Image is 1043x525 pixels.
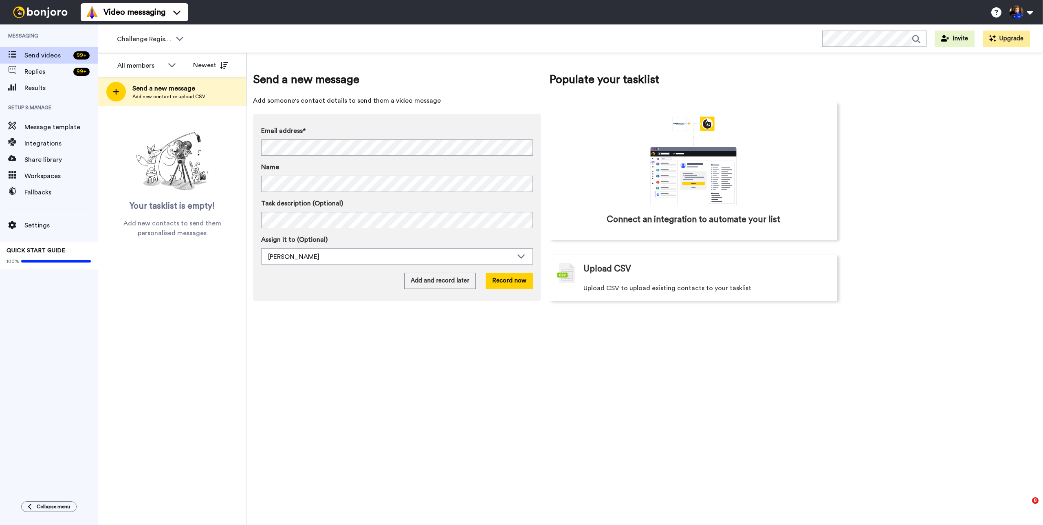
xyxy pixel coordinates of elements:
span: Results [24,83,98,93]
div: 99 + [73,51,90,60]
img: csv-grey.png [557,263,575,283]
span: Share library [24,155,98,165]
span: Replies [24,67,70,77]
span: 8 [1032,497,1039,504]
button: Invite [935,31,975,47]
span: Workspaces [24,171,98,181]
button: Newest [187,57,234,73]
span: Send videos [24,51,70,60]
img: ready-set-action.png [132,129,213,194]
label: Email address* [261,126,533,136]
span: Your tasklist is empty! [130,200,215,212]
button: Collapse menu [21,501,77,512]
span: QUICK START GUIDE [7,248,65,254]
span: Integrations [24,139,98,148]
span: Settings [24,221,98,230]
iframe: Intercom live chat [1015,497,1035,517]
img: vm-color.svg [86,6,99,19]
div: [PERSON_NAME] [268,252,513,262]
button: Add and record later [404,273,476,289]
span: Add someone's contact details to send them a video message [253,96,541,106]
div: 99 + [73,68,90,76]
div: All members [117,61,164,71]
div: animation [632,117,755,205]
span: Connect an integration to automate your list [607,214,780,226]
button: Record now [486,273,533,289]
span: Name [261,162,279,172]
span: Send a new message [253,71,541,88]
span: Collapse menu [37,503,70,510]
span: Fallbacks [24,187,98,197]
span: Send a new message [132,84,205,93]
span: Video messaging [103,7,165,18]
span: 100% [7,258,19,265]
span: Populate your tasklist [549,71,837,88]
span: Challenge Registrants [117,34,172,44]
label: Assign it to (Optional) [261,235,533,245]
span: Upload CSV [583,263,631,275]
span: Add new contact or upload CSV [132,93,205,100]
span: Upload CSV to upload existing contacts to your tasklist [583,283,751,293]
span: Add new contacts to send them personalised messages [110,218,234,238]
img: bj-logo-header-white.svg [10,7,71,18]
span: Message template [24,122,98,132]
button: Upgrade [983,31,1030,47]
label: Task description (Optional) [261,199,533,208]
